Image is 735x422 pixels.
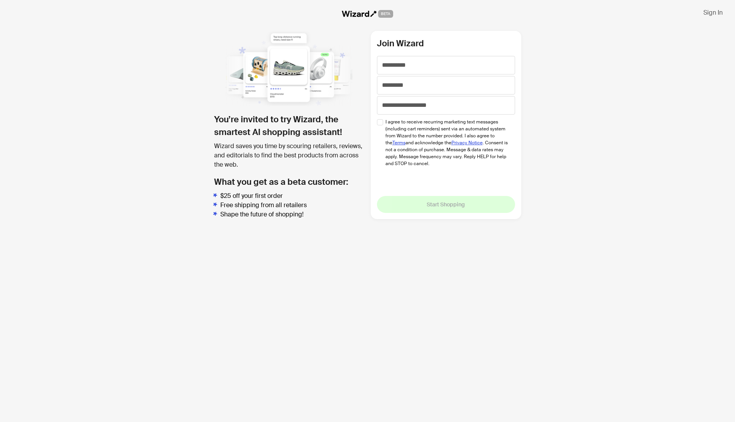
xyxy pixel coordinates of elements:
[703,8,723,17] span: Sign In
[220,201,365,210] li: Free shipping from all retailers
[378,10,393,18] span: BETA
[220,210,365,219] li: Shape the future of shopping!
[220,191,365,201] li: $25 off your first order
[392,140,406,146] a: Terms
[697,6,729,19] button: Sign In
[385,118,509,167] span: I agree to receive recurring marketing text messages (including cart reminders) sent via an autom...
[214,176,365,188] h2: What you get as a beta customer:
[451,140,483,146] a: Privacy Notice
[214,142,365,169] div: Wizard saves you time by scouring retailers, reviews, and editorials to find the best products fr...
[214,113,365,138] h1: You’re invited to try Wizard, the smartest AI shopping assistant!
[377,196,515,213] button: Start Shopping
[377,37,515,50] h2: Join Wizard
